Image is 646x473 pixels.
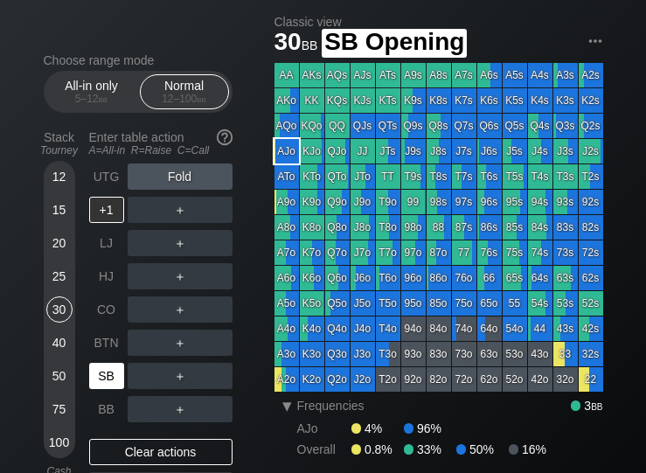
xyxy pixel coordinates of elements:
[351,114,375,138] div: QJs
[46,163,73,190] div: 12
[477,63,502,87] div: A6s
[300,367,324,392] div: K2o
[322,29,467,58] span: SB Opening
[427,63,451,87] div: A8s
[452,139,476,163] div: J7s
[553,164,578,189] div: T3s
[325,342,350,366] div: Q3o
[300,63,324,87] div: AKs
[89,123,233,163] div: Enter table action
[274,342,299,366] div: A3o
[452,266,476,290] div: 76o
[148,93,221,105] div: 12 – 100
[477,139,502,163] div: J6s
[297,442,351,456] div: Overall
[452,291,476,316] div: 75o
[579,88,603,113] div: K2s
[401,88,426,113] div: K9s
[401,240,426,265] div: 97o
[376,215,400,240] div: T8o
[215,128,234,147] img: help.32db89a4.svg
[579,190,603,214] div: 92s
[503,367,527,392] div: 52o
[376,266,400,290] div: T6o
[528,291,552,316] div: 54s
[351,291,375,316] div: J5o
[46,363,73,389] div: 50
[89,396,124,422] div: BB
[401,139,426,163] div: J9s
[274,367,299,392] div: A2o
[503,139,527,163] div: J5s
[128,230,233,256] div: ＋
[128,296,233,323] div: ＋
[477,190,502,214] div: 96s
[477,342,502,366] div: 63o
[325,291,350,316] div: Q5o
[503,63,527,87] div: A5s
[553,240,578,265] div: 73s
[528,240,552,265] div: 74s
[46,330,73,356] div: 40
[401,63,426,87] div: A9s
[528,164,552,189] div: T4s
[325,316,350,341] div: Q4o
[325,215,350,240] div: Q8o
[503,190,527,214] div: 95s
[325,190,350,214] div: Q9o
[376,164,400,189] div: TT
[427,316,451,341] div: 84o
[452,190,476,214] div: 97s
[553,139,578,163] div: J3s
[553,291,578,316] div: 53s
[376,316,400,341] div: T4o
[274,215,299,240] div: A8o
[528,266,552,290] div: 64s
[197,93,206,105] span: bb
[52,75,132,108] div: All-in only
[553,114,578,138] div: Q3s
[401,291,426,316] div: 95o
[128,363,233,389] div: ＋
[528,88,552,113] div: K4s
[503,342,527,366] div: 53o
[300,114,324,138] div: KQo
[44,53,233,67] h2: Choose range mode
[427,291,451,316] div: 85o
[579,342,603,366] div: 32s
[128,330,233,356] div: ＋
[427,367,451,392] div: 82o
[553,266,578,290] div: 63s
[274,139,299,163] div: AJo
[351,367,375,392] div: J2o
[325,63,350,87] div: AQs
[401,114,426,138] div: Q9s
[46,396,73,422] div: 75
[452,367,476,392] div: 72o
[503,164,527,189] div: T5s
[427,266,451,290] div: 86o
[128,396,233,422] div: ＋
[528,316,552,341] div: 44
[274,63,299,87] div: AA
[89,330,124,356] div: BTN
[579,316,603,341] div: 42s
[452,215,476,240] div: 87s
[128,197,233,223] div: ＋
[274,266,299,290] div: A6o
[427,139,451,163] div: J8s
[553,190,578,214] div: 93s
[477,367,502,392] div: 62o
[376,367,400,392] div: T2o
[89,296,124,323] div: CO
[300,164,324,189] div: KTo
[37,123,82,163] div: Stack
[477,291,502,316] div: 65o
[351,240,375,265] div: J7o
[274,190,299,214] div: A9o
[300,240,324,265] div: K7o
[274,316,299,341] div: A4o
[452,114,476,138] div: Q7s
[274,88,299,113] div: AKo
[401,164,426,189] div: T9s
